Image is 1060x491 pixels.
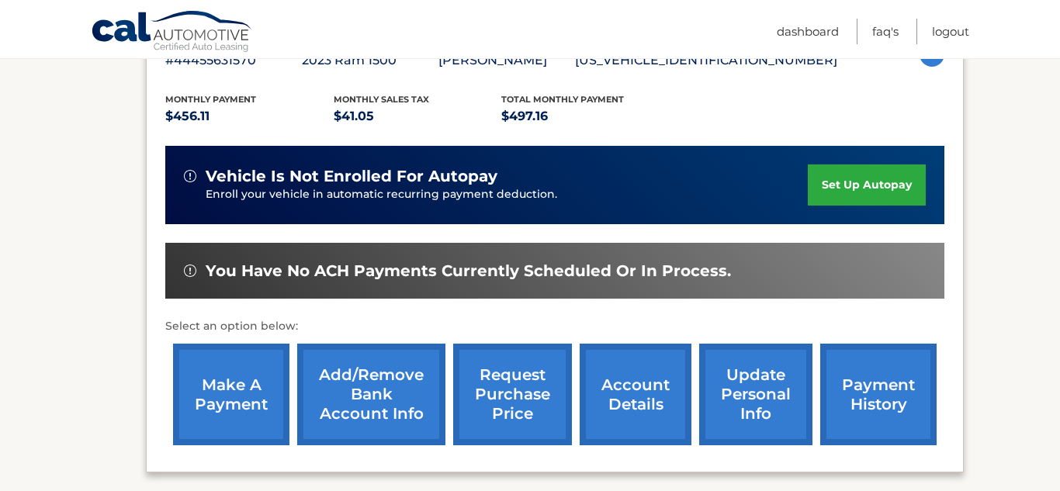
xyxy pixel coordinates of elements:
[808,164,926,206] a: set up autopay
[184,170,196,182] img: alert-white.svg
[501,94,624,105] span: Total Monthly Payment
[334,94,429,105] span: Monthly sales Tax
[184,265,196,277] img: alert-white.svg
[206,261,731,281] span: You have no ACH payments currently scheduled or in process.
[206,167,497,186] span: vehicle is not enrolled for autopay
[334,105,502,127] p: $41.05
[438,50,575,71] p: [PERSON_NAME]
[165,105,334,127] p: $456.11
[580,344,691,445] a: account details
[165,317,944,336] p: Select an option below:
[173,344,289,445] a: make a payment
[206,186,808,203] p: Enroll your vehicle in automatic recurring payment deduction.
[297,344,445,445] a: Add/Remove bank account info
[932,19,969,44] a: Logout
[91,10,254,55] a: Cal Automotive
[165,94,256,105] span: Monthly Payment
[777,19,839,44] a: Dashboard
[872,19,899,44] a: FAQ's
[575,50,837,71] p: [US_VEHICLE_IDENTIFICATION_NUMBER]
[501,105,670,127] p: $497.16
[820,344,937,445] a: payment history
[699,344,812,445] a: update personal info
[302,50,438,71] p: 2023 Ram 1500
[453,344,572,445] a: request purchase price
[165,50,302,71] p: #44455631570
